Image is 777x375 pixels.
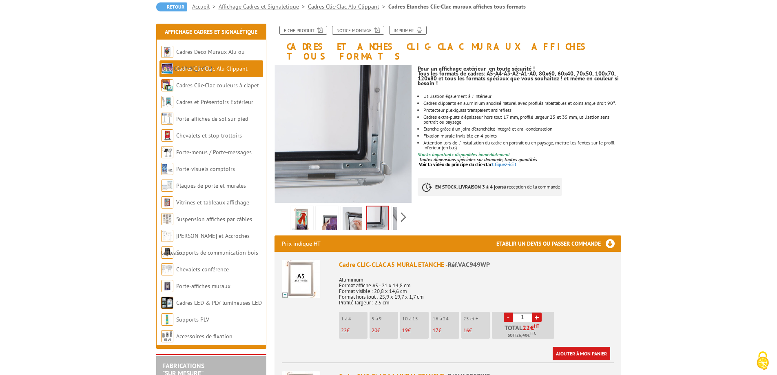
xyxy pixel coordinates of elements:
[176,333,232,340] a: Accessoires de fixation
[176,65,248,72] a: Cadres Clic-Clac Alu Clippant
[161,263,173,275] img: Chevalets conférence
[553,347,610,360] a: Ajouter à mon panier
[388,2,526,11] li: Cadres Etanches Clic-Clac muraux affiches tous formats
[161,48,245,72] a: Cadres Deco Muraux Alu ou [GEOGRAPHIC_DATA]
[753,351,773,371] img: Cookies (fenêtre modale)
[161,196,173,209] img: Vitrines et tableaux affichage
[508,332,536,339] span: Soit €
[463,316,490,322] p: 25 et +
[161,79,173,91] img: Cadres Clic-Clac couleurs à clapet
[176,149,252,156] a: Porte-menus / Porte-messages
[161,330,173,342] img: Accessoires de fixation
[161,230,173,242] img: Cimaises et Accroches tableaux
[161,163,173,175] img: Porte-visuels comptoirs
[176,266,229,273] a: Chevalets conférence
[161,46,173,58] img: Cadres Deco Muraux Alu ou Bois
[161,280,173,292] img: Porte-affiches muraux
[161,146,173,158] img: Porte-menus / Porte-messages
[372,328,398,333] p: €
[176,165,235,173] a: Porte-visuels comptoirs
[317,207,337,233] img: cadre_clic_clac_mural_etanche_a5_a4_a3_a2_a1_a0_b1_vac949wp_950wp_951wp_952wp_953wp_954wp_955wp_9...
[372,316,398,322] p: 5 à 9
[176,82,259,89] a: Cadres Clic-Clac couleurs à clapet
[418,178,562,196] p: à réception de la commande
[496,235,621,252] h3: Etablir un devis ou passer commande
[161,96,173,108] img: Cadres et Présentoirs Extérieur
[418,151,510,158] font: Stocks importants disponibles immédiatement
[274,65,412,203] img: cadres_aluminium_clic_clac_vac949wp_04_bis.jpg
[268,26,627,61] h1: Cadres Etanches Clic-Clac muraux affiches tous formats
[292,207,312,233] img: cadres_aluminium_clic_clac_vac949wp.jpg
[400,211,407,224] span: Next
[176,115,248,122] a: Porte-affiches de sol sur pied
[282,260,320,298] img: Cadre CLIC-CLAC A5 MURAL ETANCHE
[161,213,173,225] img: Suspension affiches par câbles
[341,316,367,322] p: 1 à 4
[372,327,377,334] span: 20
[176,316,209,323] a: Supports PLV
[534,323,539,329] sup: HT
[282,235,321,252] p: Prix indiqué HT
[165,28,257,36] a: Affichage Cadres et Signalétique
[433,328,459,333] p: €
[463,327,469,334] span: 16
[419,156,537,162] em: Toutes dimensions spéciales sur demande, toutes quantités
[419,161,492,167] span: Voir la vidéo du principe du clic-clac
[367,206,388,232] img: cadres_aluminium_clic_clac_vac949wp_04_bis.jpg
[433,316,459,322] p: 16 à 24
[343,207,362,233] img: cadres_aluminium_clic_clac_vac949wp_02_bis.jpg
[161,232,250,256] a: [PERSON_NAME] et Accroches tableaux
[176,215,252,223] a: Suspension affiches par câbles
[418,66,621,71] p: Pour un affichage extérieur en toute sécurité !
[423,126,621,131] li: Etanche grâce à un joint d’étanchéité intégré et anti-condensation
[423,108,621,113] li: Protecteur plexiglass transparent antireflets
[423,94,621,99] li: Utilisation également à l'intérieur
[448,260,490,268] span: Réf.VAC949WP
[748,347,777,375] button: Cookies (fenêtre modale)
[393,207,413,233] img: cadres_aluminium_clic_clac_vac949wp_03_bis.jpg
[161,129,173,142] img: Chevalets et stop trottoirs
[308,3,388,10] a: Cadres Clic-Clac Alu Clippant
[433,327,438,334] span: 17
[419,161,516,167] a: Voir la vidéo du principe du clic-clacCliquez-ici !
[423,115,621,124] li: Cadres extra-plats d'épaisseur hors tout 17 mm, profilé largeur 25 et 35 mm, utilisation sens por...
[176,132,242,139] a: Chevalets et stop trottoirs
[339,260,614,269] div: Cadre CLIC-CLAC A5 MURAL ETANCHE -
[530,324,534,331] span: €
[176,299,262,306] a: Cadres LED & PLV lumineuses LED
[504,313,513,322] a: -
[176,98,253,106] a: Cadres et Présentoirs Extérieur
[279,26,327,35] a: Fiche produit
[161,180,173,192] img: Plaques de porte et murales
[418,71,621,86] p: Tous les formats de cadres: A5-A4-A3-A2-A1-A0, 80x60, 60x40, 70x50, 100x70, 120x80 et tous les fo...
[332,26,384,35] a: Notice Montage
[176,249,258,256] a: Supports de communication bois
[402,316,429,322] p: 10 à 15
[463,328,490,333] p: €
[389,26,427,35] a: Imprimer
[423,101,621,106] li: Cadres clippants en aluminium anodisé naturel avec profilés rabattables et coins angle droit 90°.
[161,297,173,309] img: Cadres LED & PLV lumineuses LED
[402,328,429,333] p: €
[423,140,621,150] li: Attention lors de l'installation du cadre en portrait ou en paysage, mettre les fentes sur le pro...
[161,113,173,125] img: Porte-affiches de sol sur pied
[341,327,347,334] span: 22
[176,182,246,189] a: Plaques de porte et murales
[516,332,527,339] span: 26,40
[176,199,249,206] a: Vitrines et tableaux affichage
[192,3,219,10] a: Accueil
[494,324,554,339] p: Total
[530,331,536,335] sup: TTC
[161,313,173,326] img: Supports PLV
[522,324,530,331] span: 22
[435,184,504,190] strong: EN STOCK, LIVRAISON 3 à 4 jours
[219,3,308,10] a: Affichage Cadres et Signalétique
[532,313,542,322] a: +
[339,271,614,306] p: Aluminium Format affiche A5 - 21 x 14,8 cm Format visible : 20,8 x 14,6 cm Format hors tout : 25,...
[423,133,621,138] li: Fixation murale invisible en 4 points
[341,328,367,333] p: €
[156,2,187,11] a: Retour
[402,327,408,334] span: 19
[176,282,230,290] a: Porte-affiches muraux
